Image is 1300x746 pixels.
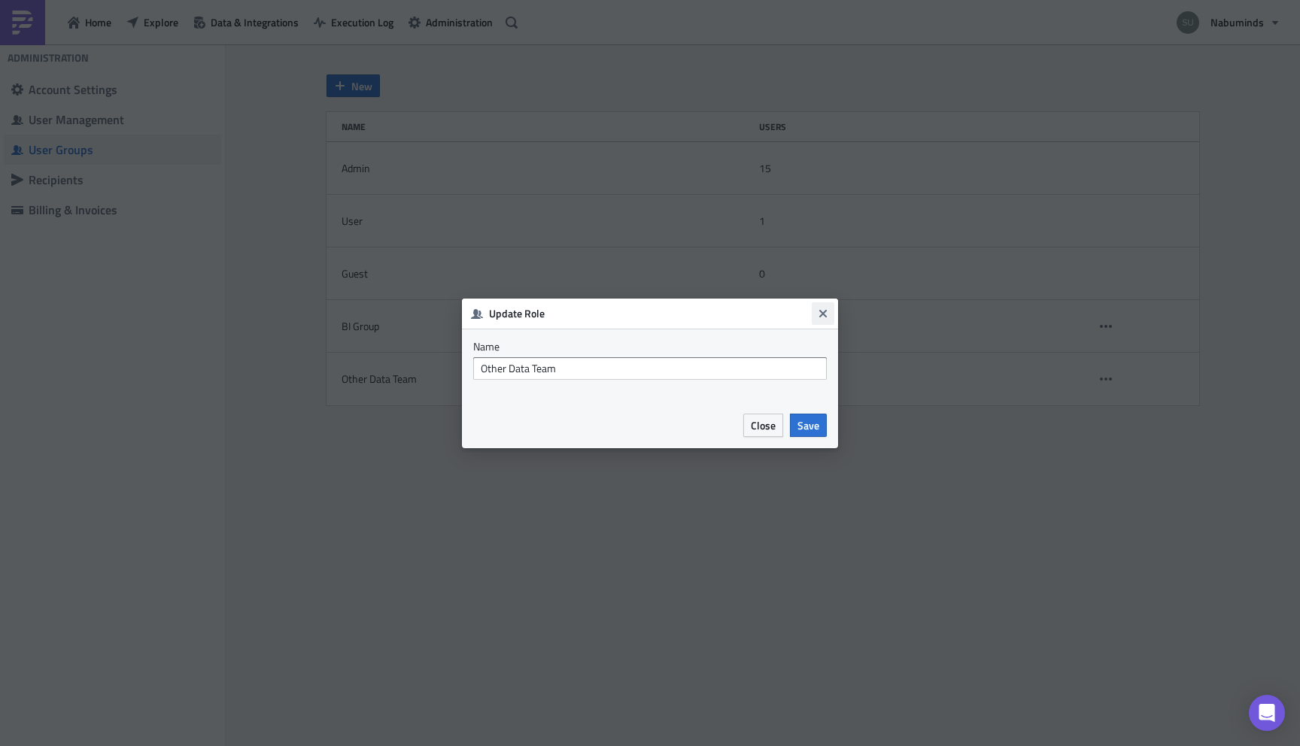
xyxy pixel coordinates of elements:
span: Close [751,417,776,433]
span: Save [797,417,819,433]
button: Close [743,414,783,437]
input: Group Name [473,357,827,380]
label: Name [473,340,827,353]
button: Close [812,302,834,325]
button: Save [790,414,827,437]
div: Open Intercom Messenger [1249,695,1285,731]
h6: Update Role [489,307,812,320]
